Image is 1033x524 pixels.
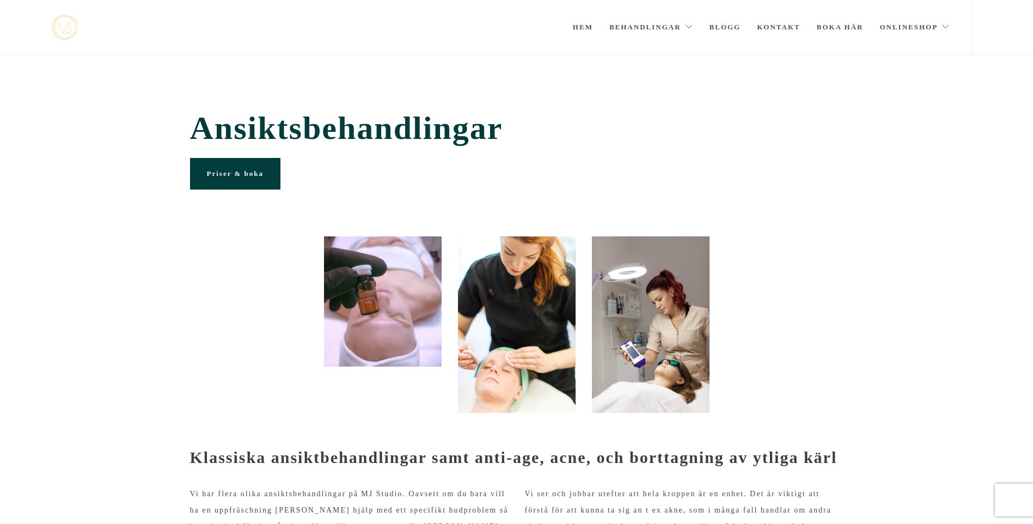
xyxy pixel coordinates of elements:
img: mjstudio [52,15,77,40]
img: 20200316_113429315_iOS [324,236,442,367]
img: evh_NF_2018_90598 (1) [592,236,710,413]
span: Ansiktsbehandlingar [190,109,843,147]
strong: Klassiska ansiktbehandlingar samt anti-age, acne, och borttagning av ytliga kärl [190,448,838,466]
img: Portömning Stockholm [458,236,576,413]
span: Priser & boka [207,169,264,178]
a: mjstudio mjstudio mjstudio [52,15,77,40]
a: Priser & boka [190,158,280,190]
